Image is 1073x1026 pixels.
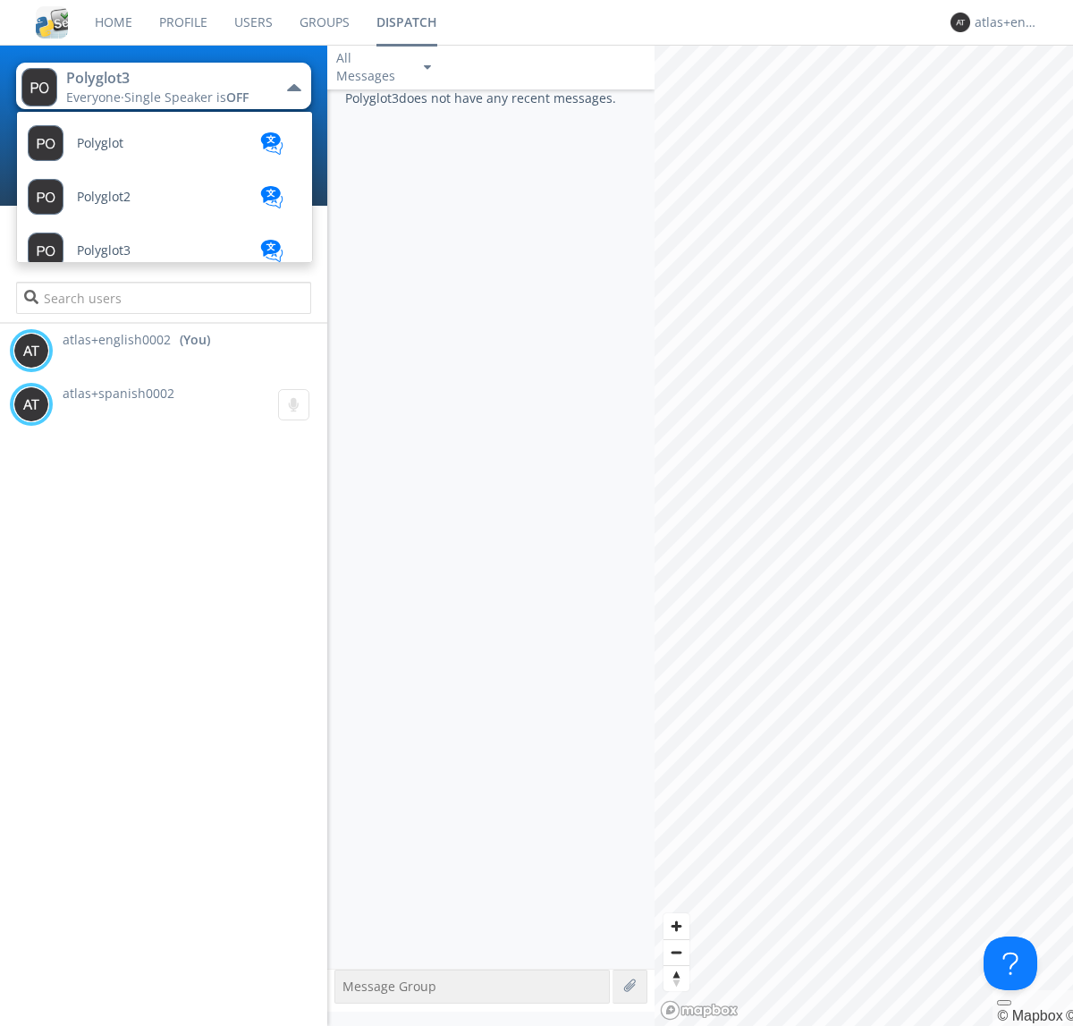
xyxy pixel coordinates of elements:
button: Zoom in [663,913,689,939]
div: All Messages [336,49,408,85]
img: translation-blue.svg [258,186,285,208]
span: Polyglot3 [77,244,131,258]
span: atlas+english0002 [63,331,171,349]
button: Polyglot3Everyone·Single Speaker isOFF [16,63,310,109]
img: 373638.png [13,333,49,369]
button: Toggle attribution [997,1000,1011,1005]
span: Polyglot [77,137,123,150]
div: atlas+english0002 [975,13,1042,31]
a: Mapbox logo [660,1000,739,1021]
img: translation-blue.svg [258,132,285,155]
div: (You) [180,331,210,349]
img: 373638.png [950,13,970,32]
img: 373638.png [13,386,49,422]
iframe: Toggle Customer Support [984,937,1037,990]
a: Mapbox [997,1008,1062,1023]
span: atlas+spanish0002 [63,385,174,402]
span: OFF [226,89,249,106]
div: Polyglot3 does not have any recent messages. [327,89,655,969]
span: Zoom out [663,940,689,965]
img: caret-down-sm.svg [424,65,431,70]
img: 373638.png [21,68,57,106]
img: cddb5a64eb264b2086981ab96f4c1ba7 [36,6,68,38]
div: Polyglot3 [66,68,267,89]
span: Polyglot2 [77,191,131,204]
button: Zoom out [663,939,689,965]
input: Search users [16,282,310,314]
div: Everyone · [66,89,267,106]
img: translation-blue.svg [258,240,285,262]
button: Reset bearing to north [663,965,689,991]
span: Single Speaker is [124,89,249,106]
ul: Polyglot3Everyone·Single Speaker isOFF [16,111,313,263]
span: Reset bearing to north [663,966,689,991]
